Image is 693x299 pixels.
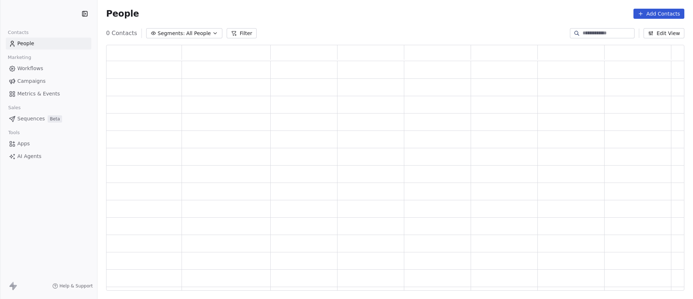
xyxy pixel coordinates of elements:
span: AI Agents [17,153,42,160]
span: Campaigns [17,77,45,85]
span: Marketing [5,52,34,63]
a: Workflows [6,63,91,74]
a: People [6,38,91,50]
span: Beta [48,115,62,123]
span: Workflows [17,65,43,72]
a: Metrics & Events [6,88,91,100]
a: AI Agents [6,150,91,162]
span: Apps [17,140,30,148]
span: Tools [5,127,23,138]
span: People [106,8,139,19]
span: Segments: [158,30,185,37]
span: All People [186,30,211,37]
span: Metrics & Events [17,90,60,98]
span: Sequences [17,115,45,123]
button: Filter [227,28,257,38]
span: People [17,40,34,47]
a: Help & Support [52,283,93,289]
button: Add Contacts [633,9,684,19]
a: Apps [6,138,91,150]
button: Edit View [644,28,684,38]
span: Sales [5,102,24,113]
span: Help & Support [60,283,93,289]
span: Contacts [5,27,32,38]
a: Campaigns [6,75,91,87]
a: SequencesBeta [6,113,91,125]
span: 0 Contacts [106,29,137,38]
